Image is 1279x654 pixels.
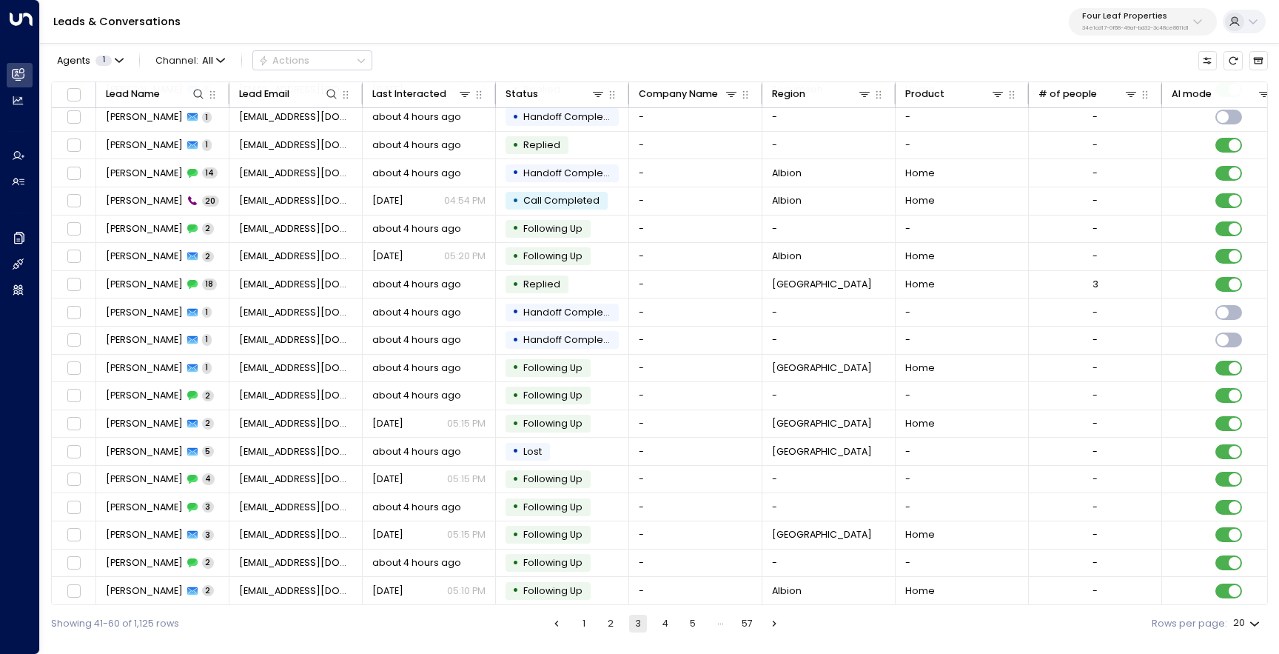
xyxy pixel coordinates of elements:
div: • [512,524,519,547]
span: Oct 06, 2025 [372,528,403,541]
div: Company Name [639,86,718,102]
span: jenpilgrim88@gmail.com [239,278,353,291]
td: - [629,355,762,382]
span: about 4 hours ago [372,501,461,514]
span: 1 [202,112,212,123]
div: 3 [1092,278,1098,291]
span: Refresh [1223,51,1242,70]
td: - [896,327,1029,354]
span: Keturah Miller [106,445,183,458]
span: Trinity Farrell [106,501,183,514]
a: Leads & Conversations [53,14,181,29]
p: 34e1cd17-0f68-49af-bd32-3c48ce8611d1 [1082,25,1189,31]
span: Albion [772,584,802,598]
td: - [629,187,762,215]
td: - [629,132,762,159]
span: joey78@gmail.com [239,139,353,152]
span: Toggle select row [65,360,82,377]
button: Go to page 1 [575,615,593,633]
div: Showing 41-60 of 1,125 rows [51,617,179,631]
span: Toggle select row [65,471,82,488]
button: Channel:All [150,51,230,70]
div: Button group with a nested menu [252,50,372,70]
div: - [1092,139,1098,152]
span: Handoff Completed [523,333,620,346]
span: Handoff Completed [523,167,620,179]
span: Robert Riddle [106,417,183,430]
span: Jennifer Bird [106,333,183,347]
div: • [512,495,519,518]
td: - [629,521,762,549]
div: Company Name [639,86,739,102]
div: - [1092,333,1098,347]
td: - [896,298,1029,326]
span: Albion [772,194,802,207]
div: - [1092,473,1098,486]
span: 2 [202,390,214,401]
span: Following Up [523,417,583,430]
span: about 4 hours ago [372,556,461,570]
span: riddlro_21@yahoo.com [239,389,353,402]
div: • [512,579,519,602]
td: - [629,271,762,298]
button: Four Leaf Properties34e1cd17-0f68-49af-bd32-3c48ce8611d1 [1069,8,1217,36]
span: Following Up [523,361,583,374]
div: • [512,468,519,491]
p: 05:15 PM [447,417,486,430]
span: 2 [202,223,214,234]
div: - [1092,528,1098,541]
div: - [1092,417,1098,430]
td: - [896,493,1029,521]
div: Status [506,86,538,102]
span: Mount Pleasant [772,361,872,375]
p: 05:15 PM [447,473,486,486]
span: 1 [202,334,212,345]
span: joey78@gmail.com [239,194,353,207]
span: Following Up [523,389,583,401]
p: 05:10 PM [447,584,486,598]
span: Replied [523,139,560,151]
span: about 4 hours ago [372,167,461,180]
span: Toggle select row [65,276,82,293]
button: Go to next page [765,615,783,633]
span: Handoff Completed [523,306,620,318]
span: 3 [202,501,214,513]
div: Product [905,86,1006,102]
span: about 4 hours ago [372,445,461,458]
span: riddlro_21@yahoo.com [239,417,353,430]
span: Home [905,278,935,291]
span: Toggle select row [65,387,82,404]
span: Joey Spence [106,167,183,180]
span: Toggle select row [65,193,82,210]
span: Zeyad Noman [106,584,183,598]
span: Toggle select row [65,332,82,349]
span: Jennifer Bird [106,361,183,375]
span: Trinity Farrell [106,528,183,541]
td: - [762,550,896,577]
span: Yesterday [372,194,403,207]
span: about 4 hours ago [372,306,461,319]
span: Toggle select row [65,443,82,460]
div: # of people [1038,86,1139,102]
span: Toggle select all [65,86,82,103]
span: zplace262@gmail.com [239,584,353,598]
span: Home [905,167,935,180]
td: - [896,466,1029,493]
div: Last Interacted [372,86,446,102]
span: Zeyad Noman [106,556,183,570]
div: - [1092,389,1098,402]
span: Replied [523,278,560,290]
span: Caira Brown [106,250,183,263]
button: Go to page 4 [657,615,674,633]
span: 1 [202,139,212,150]
div: - [1092,222,1098,236]
span: Toggle select row [65,137,82,154]
span: Home [905,584,935,598]
span: keturahcoats71@gmail.com [239,445,353,458]
div: • [512,301,519,324]
span: Toggle select row [65,582,82,599]
td: - [629,577,762,604]
div: • [512,134,519,157]
span: Call Completed [523,194,600,207]
span: joey78@gmail.com [239,110,353,124]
